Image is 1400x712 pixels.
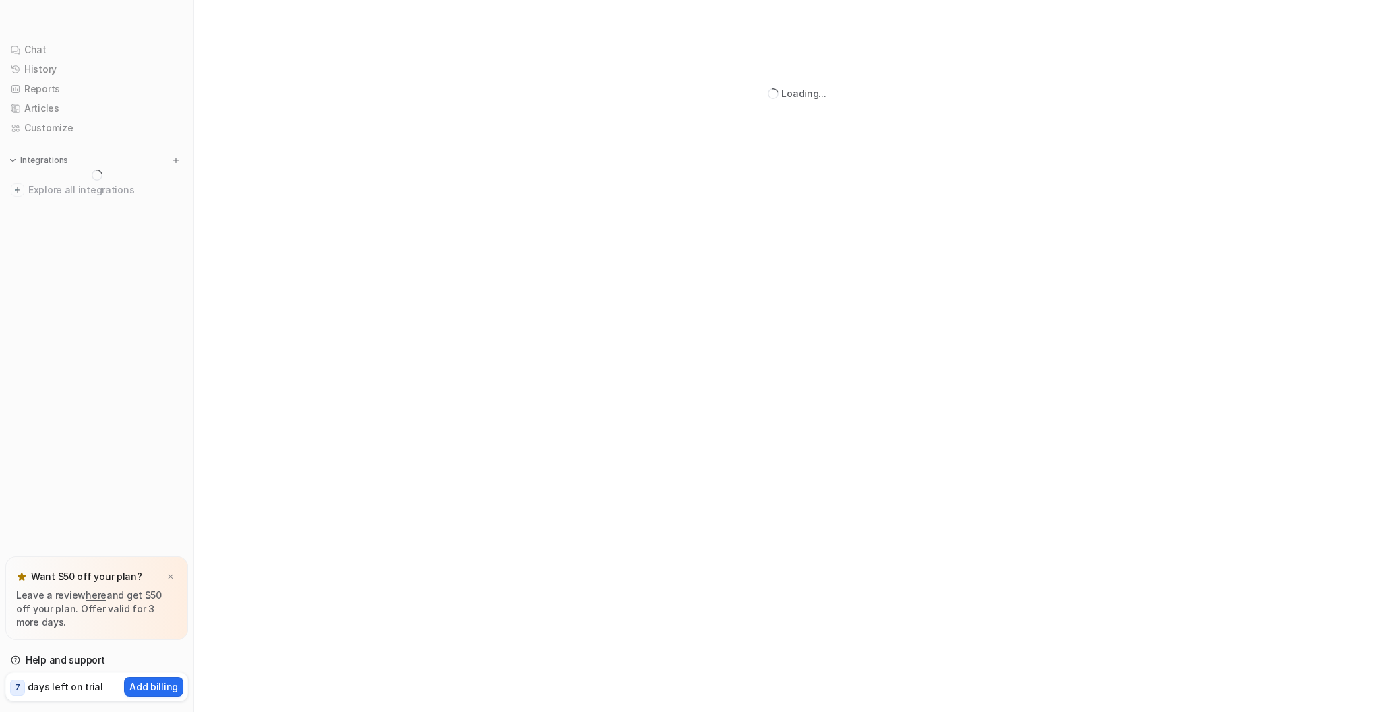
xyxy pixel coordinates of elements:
[11,183,24,197] img: explore all integrations
[166,573,175,581] img: x
[129,680,178,694] p: Add billing
[124,677,183,697] button: Add billing
[5,651,188,670] a: Help and support
[28,179,183,201] span: Explore all integrations
[31,570,142,583] p: Want $50 off your plan?
[5,40,188,59] a: Chat
[171,156,181,165] img: menu_add.svg
[28,680,103,694] p: days left on trial
[15,682,20,694] p: 7
[20,155,68,166] p: Integrations
[5,99,188,118] a: Articles
[5,119,188,137] a: Customize
[5,79,188,98] a: Reports
[16,589,177,629] p: Leave a review and get $50 off your plan. Offer valid for 3 more days.
[5,181,188,199] a: Explore all integrations
[781,86,826,100] div: Loading...
[86,589,106,601] a: here
[5,60,188,79] a: History
[16,571,27,582] img: star
[5,154,72,167] button: Integrations
[8,156,18,165] img: expand menu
